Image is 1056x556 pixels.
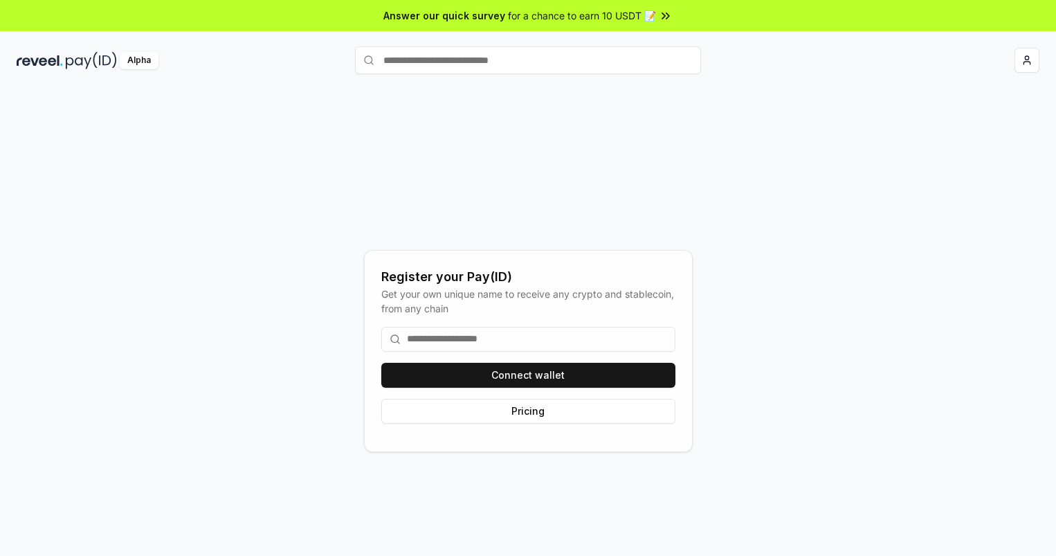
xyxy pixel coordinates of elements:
div: Alpha [120,52,158,69]
div: Get your own unique name to receive any crypto and stablecoin, from any chain [381,287,675,316]
div: Register your Pay(ID) [381,267,675,287]
span: for a chance to earn 10 USDT 📝 [508,8,656,23]
img: reveel_dark [17,52,63,69]
span: Answer our quick survey [383,8,505,23]
button: Pricing [381,399,675,424]
img: pay_id [66,52,117,69]
button: Connect wallet [381,363,675,388]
